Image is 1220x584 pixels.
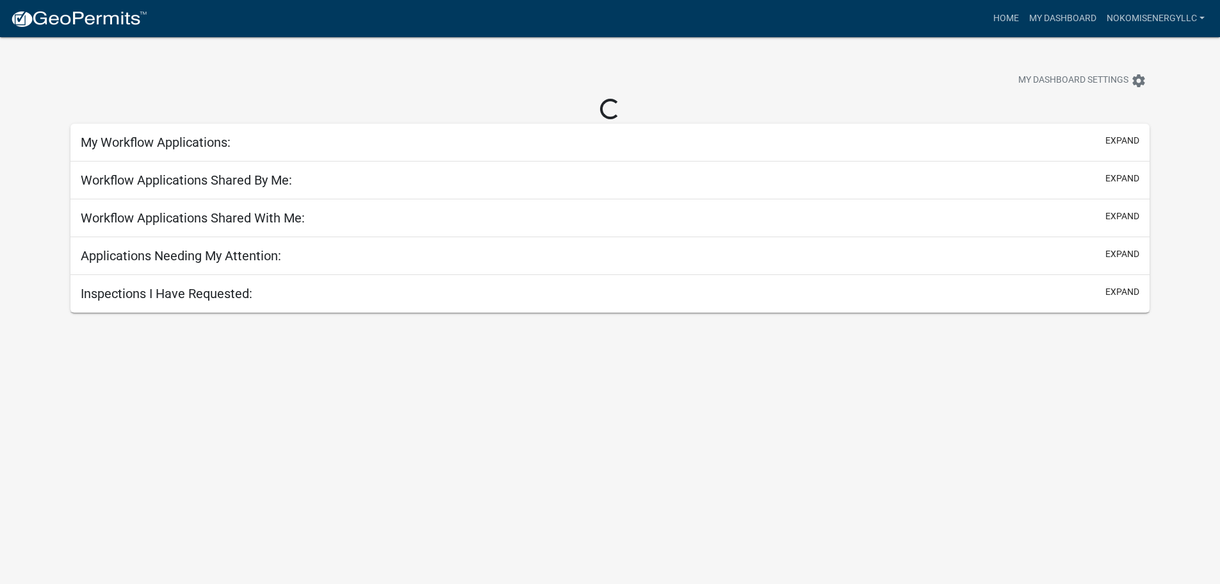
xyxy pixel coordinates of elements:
[1105,247,1139,261] button: expand
[81,286,252,301] h5: Inspections I Have Requested:
[1024,6,1102,31] a: My Dashboard
[1018,73,1128,88] span: My Dashboard Settings
[81,135,231,150] h5: My Workflow Applications:
[81,172,292,188] h5: Workflow Applications Shared By Me:
[81,210,305,226] h5: Workflow Applications Shared With Me:
[1008,68,1157,93] button: My Dashboard Settingssettings
[81,248,281,263] h5: Applications Needing My Attention:
[1105,134,1139,147] button: expand
[1105,172,1139,185] button: expand
[988,6,1024,31] a: Home
[1102,6,1210,31] a: nokomisenergyllc
[1131,73,1146,88] i: settings
[1105,210,1139,223] button: expand
[1105,285,1139,299] button: expand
